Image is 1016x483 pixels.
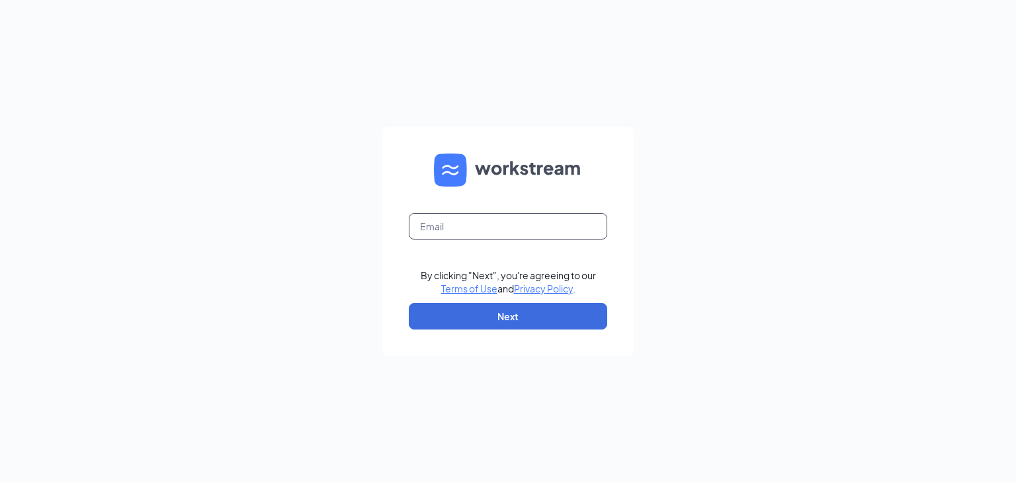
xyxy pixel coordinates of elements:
button: Next [409,303,607,329]
div: By clicking "Next", you're agreeing to our and . [421,269,596,295]
img: WS logo and Workstream text [434,154,582,187]
input: Email [409,213,607,240]
a: Terms of Use [441,283,497,294]
a: Privacy Policy [514,283,573,294]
